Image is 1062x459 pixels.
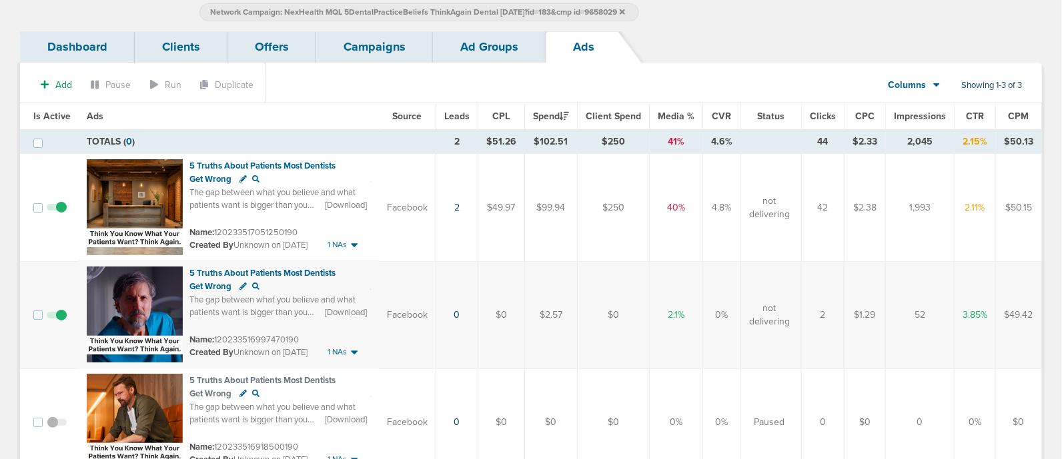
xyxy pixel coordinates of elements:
span: Clicks [810,111,836,122]
span: Media % [658,111,694,122]
span: Columns [889,79,927,92]
span: not delivering [749,195,790,221]
span: The gap between what you believe and what patients want is bigger than you think and it’s driving... [189,402,359,452]
td: $49.42 [996,261,1042,368]
a: 2 [454,202,460,213]
span: Name: [189,334,214,345]
span: 5 Truths About Patients Most Dentists Get Wrong [189,161,336,185]
td: $2.33 [845,130,886,154]
span: Network Campaign: NexHealth MQL 5DentalPracticeBeliefs ThinkAgain Dental [DATE]?id=183&cmp id=965... [210,7,625,18]
span: Add [55,79,72,91]
a: 0 [454,416,460,428]
span: CTR [966,111,984,122]
span: The gap between what you believe and what patients want is bigger than you think and it’s driving... [189,187,359,237]
td: 3.85% [955,261,996,368]
span: Ads [87,111,103,122]
span: not delivering [749,302,790,328]
td: 41% [650,130,703,154]
td: 2,045 [886,130,955,154]
span: CPL [493,111,510,122]
a: Dashboard [20,31,135,63]
a: Clients [135,31,227,63]
a: Campaigns [316,31,433,63]
span: 0 [126,136,132,147]
span: Is Active [33,111,71,122]
span: Name: [189,442,214,452]
span: 5 Truths About Patients Most Dentists Get Wrong [189,268,336,292]
td: $99.94 [525,154,578,262]
td: 4.6% [703,130,741,154]
td: $50.15 [996,154,1042,262]
td: 0% [703,261,741,368]
small: 120233517051250190 [189,227,298,238]
td: Facebook [379,154,436,262]
span: Paused [754,416,785,429]
small: Unknown on [DATE] [189,346,308,358]
a: 0 [454,309,460,320]
td: Facebook [379,261,436,368]
td: 2 [436,130,478,154]
td: 2.11% [955,154,996,262]
img: Ad image [87,159,183,255]
td: $1.29 [845,261,886,368]
td: 4.8% [703,154,741,262]
span: CVR [712,111,732,122]
td: $250 [578,130,650,154]
a: Offers [227,31,316,63]
td: 1,993 [886,154,955,262]
span: Name: [189,227,214,238]
td: 52 [886,261,955,368]
td: 42 [802,154,845,262]
span: Showing 1-3 of 3 [961,80,1022,91]
td: $102.51 [525,130,578,154]
span: Created By [189,240,233,250]
td: TOTALS ( ) [79,130,379,154]
span: [Download] [325,414,367,426]
td: $2.57 [525,261,578,368]
td: 40% [650,154,703,262]
span: Created By [189,347,233,358]
td: 2 [802,261,845,368]
td: 2.1% [650,261,703,368]
small: 120233516997470190 [189,334,299,345]
td: $49.97 [478,154,525,262]
td: $2.38 [845,154,886,262]
a: Ad Groups [433,31,546,63]
span: Client Spend [586,111,641,122]
span: CPM [1009,111,1029,122]
span: Source [393,111,422,122]
td: $250 [578,154,650,262]
small: Unknown on [DATE] [189,239,308,251]
td: 2.15% [955,130,996,154]
span: CPC [855,111,875,122]
td: $51.26 [478,130,525,154]
span: [Download] [325,306,367,318]
span: Status [758,111,785,122]
span: Spend [533,111,569,122]
td: $0 [578,261,650,368]
span: 1 NAs [328,346,347,358]
button: Add [33,75,79,95]
td: $50.13 [996,130,1042,154]
a: Ads [546,31,622,63]
td: $0 [478,261,525,368]
span: The gap between what you believe and what patients want is bigger than you think and it’s driving... [189,294,359,344]
span: [Download] [325,199,367,211]
img: Ad image [87,266,183,362]
small: 120233516918500190 [189,442,298,452]
span: Impressions [894,111,946,122]
span: Leads [444,111,470,122]
td: 44 [802,130,845,154]
span: 1 NAs [328,239,347,250]
span: 5 Truths About Patients Most Dentists Get Wrong [189,375,336,399]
